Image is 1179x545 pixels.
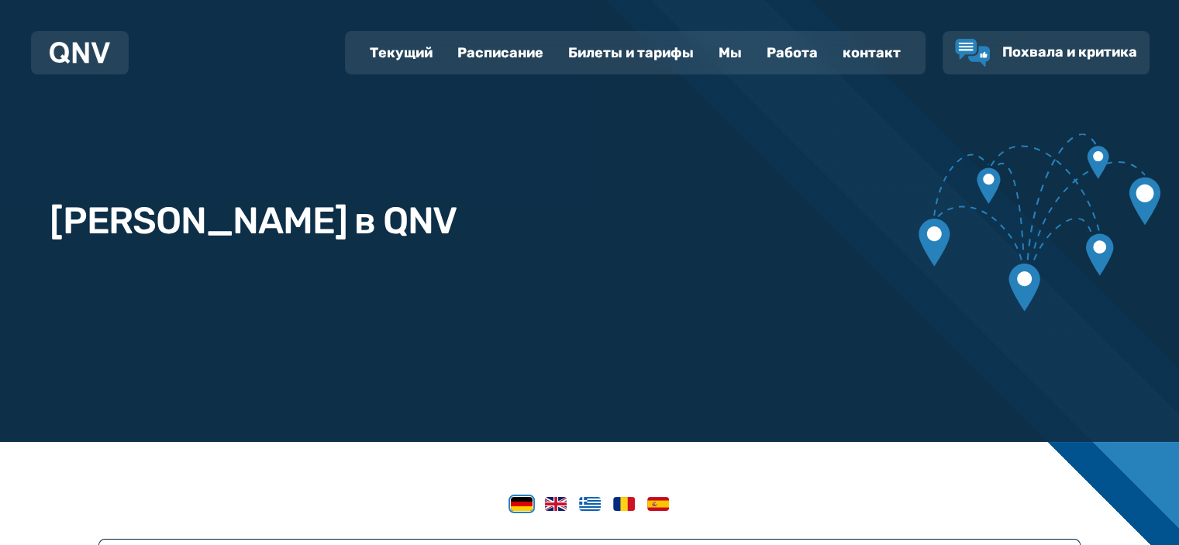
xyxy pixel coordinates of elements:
[830,33,913,73] a: контакт
[50,198,457,243] font: [PERSON_NAME] в QNV
[568,44,694,61] font: Билеты и тарифы
[613,497,635,511] img: румынский
[357,33,445,73] a: Текущий
[955,39,1137,67] a: Похвала и критика
[843,44,901,61] font: контакт
[445,33,556,73] a: Расписание
[511,497,533,511] img: немецкий
[767,44,818,61] font: Работа
[370,44,433,61] font: Текущий
[919,106,1160,339] img: Подключенные маркеры карты
[50,37,110,68] a: Логотип QNV
[579,497,601,511] img: греческий
[754,33,830,73] a: Работа
[556,33,706,73] a: Билеты и тарифы
[1002,43,1137,60] font: Похвала и критика
[647,497,669,511] img: испанский
[457,44,543,61] font: Расписание
[50,42,110,64] img: Логотип QNV
[706,33,754,73] a: Мы
[545,497,567,511] img: Английский
[719,44,742,61] font: Мы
